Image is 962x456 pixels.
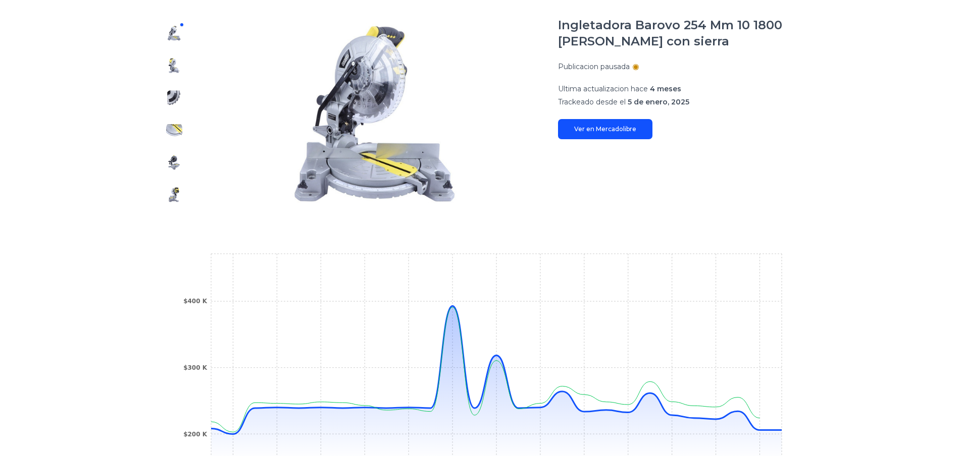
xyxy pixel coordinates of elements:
[558,17,804,49] h1: Ingletadora Barovo 254 Mm 10 1800 [PERSON_NAME] con sierra
[166,122,182,138] img: Ingletadora Barovo 254 Mm 10 1800 Watts con sierra
[183,298,208,305] tspan: $400 K
[183,431,208,438] tspan: $200 K
[166,187,182,203] img: Ingletadora Barovo 254 Mm 10 1800 Watts con sierra
[211,17,538,211] img: Ingletadora Barovo 254 Mm 10 1800 Watts con sierra
[558,119,652,139] a: Ver en Mercadolibre
[166,58,182,74] img: Ingletadora Barovo 254 Mm 10 1800 Watts con sierra
[628,97,689,106] span: 5 de enero, 2025
[166,154,182,170] img: Ingletadora Barovo 254 Mm 10 1800 Watts con sierra
[183,364,208,371] tspan: $300 K
[558,62,630,72] p: Publicacion pausada
[166,25,182,41] img: Ingletadora Barovo 254 Mm 10 1800 Watts con sierra
[558,97,626,106] span: Trackeado desde el
[166,90,182,106] img: Ingletadora Barovo 254 Mm 10 1800 Watts con sierra
[650,84,681,93] span: 4 meses
[558,84,648,93] span: Ultima actualizacion hace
